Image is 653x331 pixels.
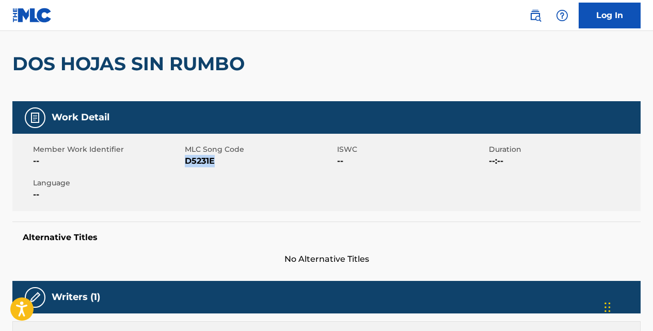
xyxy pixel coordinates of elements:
[185,155,334,167] span: D5231E
[52,112,109,123] h5: Work Detail
[52,291,100,303] h5: Writers (1)
[12,253,641,265] span: No Alternative Titles
[337,155,486,167] span: --
[525,5,546,26] a: Public Search
[489,144,638,155] span: Duration
[23,232,630,243] h5: Alternative Titles
[12,8,52,23] img: MLC Logo
[579,3,641,28] a: Log In
[185,144,334,155] span: MLC Song Code
[33,188,182,201] span: --
[552,5,572,26] div: Help
[29,291,41,304] img: Writers
[601,281,653,331] iframe: Chat Widget
[33,178,182,188] span: Language
[556,9,568,22] img: help
[604,292,611,323] div: Drag
[489,155,638,167] span: --:--
[29,112,41,124] img: Work Detail
[337,144,486,155] span: ISWC
[529,9,541,22] img: search
[12,52,250,75] h2: DOS HOJAS SIN RUMBO
[33,155,182,167] span: --
[33,144,182,155] span: Member Work Identifier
